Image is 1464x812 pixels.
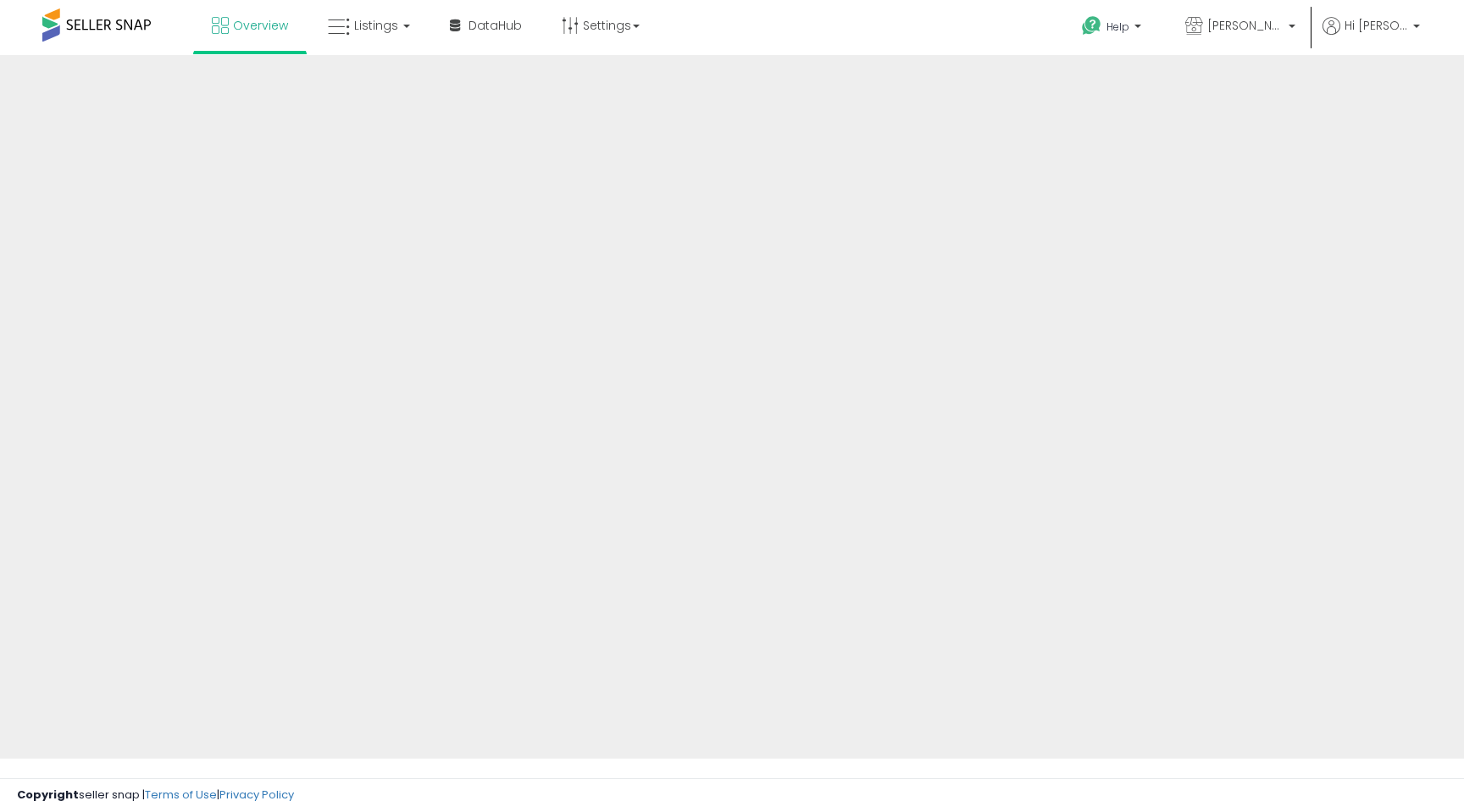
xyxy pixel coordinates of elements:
span: Help [1106,19,1129,34]
span: Overview [233,17,288,34]
span: [PERSON_NAME] [1207,17,1284,34]
span: DataHub [469,17,522,34]
a: Hi [PERSON_NAME] [1323,17,1420,55]
span: Hi [PERSON_NAME] [1345,17,1408,34]
a: Help [1068,3,1158,55]
i: Get Help [1081,15,1102,36]
span: Listings [354,17,398,34]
